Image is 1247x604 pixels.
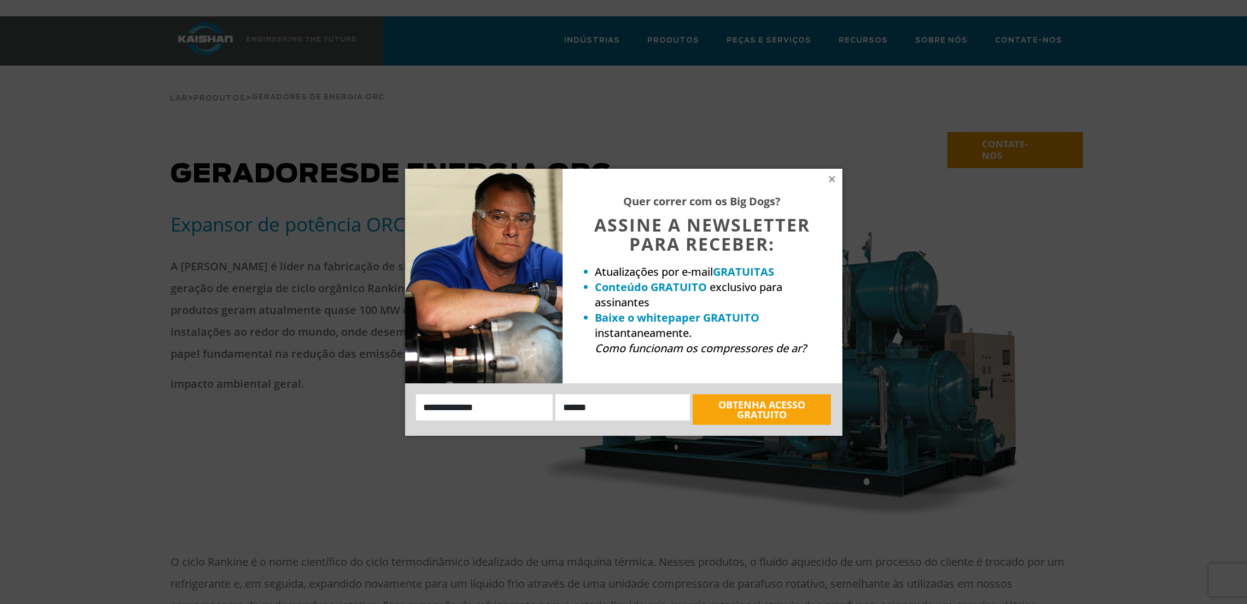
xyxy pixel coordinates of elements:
font: exclusivo para assinantes [595,280,783,310]
font: instantaneamente. [595,325,692,340]
font: Baixe o whitepaper GRATUITO [595,310,760,325]
button: Fechar [827,174,837,184]
font: Atualizações por e-mail [595,264,713,279]
input: E-mail [555,394,690,421]
input: Nome: [416,394,553,421]
font: Como funcionam os compressores de ar? [595,341,807,356]
font: OBTENHA ACESSO GRATUITO [718,398,805,421]
font: Conteúdo GRATUITO [595,280,707,294]
font: ASSINE A NEWSLETTER PARA RECEBER: [594,213,810,256]
font: GRATUITAS [713,264,775,279]
button: OBTENHA ACESSO GRATUITO [693,394,831,425]
font: Quer correr com os Big Dogs? [624,194,781,209]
